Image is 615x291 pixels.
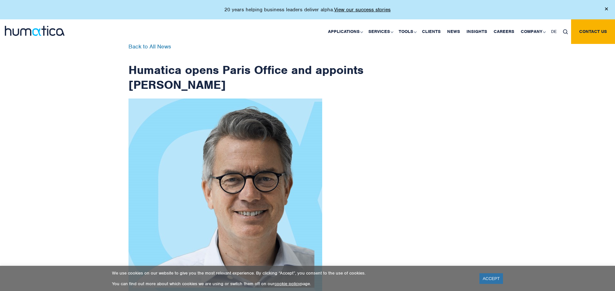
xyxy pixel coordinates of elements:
a: Insights [463,19,490,44]
a: Contact us [571,19,615,44]
a: Clients [419,19,444,44]
a: ACCEPT [479,273,503,284]
a: Services [365,19,395,44]
a: DE [548,19,560,44]
a: News [444,19,463,44]
a: Careers [490,19,518,44]
a: Tools [395,19,419,44]
p: 20 years helping business leaders deliver alpha. [224,6,391,13]
p: You can find out more about which cookies we are using or switch them off on our page. [112,281,471,286]
img: search_icon [563,29,568,34]
a: Back to All News [128,43,171,50]
h1: Humatica opens Paris Office and appoints [PERSON_NAME] [128,44,364,92]
span: DE [551,29,557,34]
a: Applications [325,19,365,44]
p: We use cookies on our website to give you the most relevant experience. By clicking “Accept”, you... [112,270,471,276]
img: logo [5,26,65,36]
a: View our success stories [334,6,391,13]
a: Company [518,19,548,44]
a: cookie policy [274,281,300,286]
